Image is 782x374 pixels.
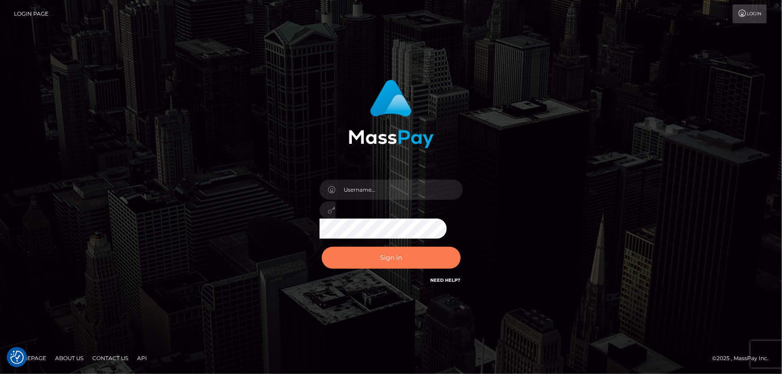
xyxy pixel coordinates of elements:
[10,351,24,364] img: Revisit consent button
[10,351,24,364] button: Consent Preferences
[431,277,461,283] a: Need Help?
[733,4,767,23] a: Login
[14,4,48,23] a: Login Page
[52,351,87,365] a: About Us
[134,351,151,365] a: API
[322,247,461,269] button: Sign in
[89,351,132,365] a: Contact Us
[349,80,434,148] img: MassPay Login
[336,180,463,200] input: Username...
[10,351,50,365] a: Homepage
[712,353,775,363] div: © 2025 , MassPay Inc.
